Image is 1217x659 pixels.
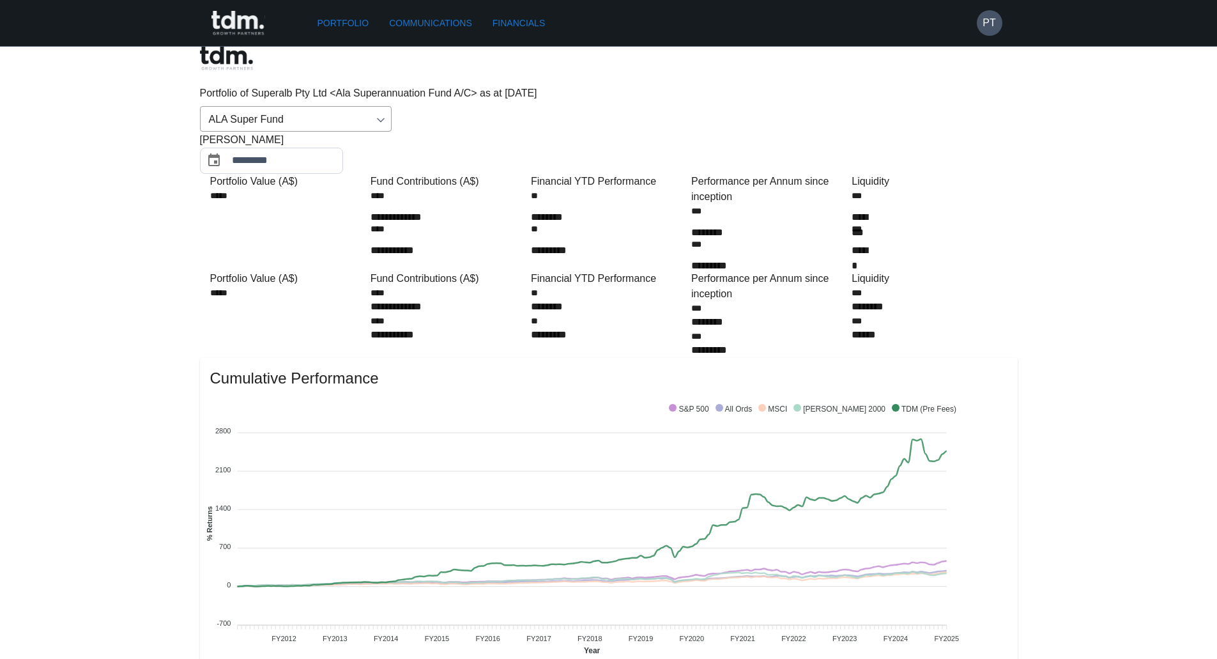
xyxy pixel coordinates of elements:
a: Financials [487,12,550,35]
tspan: 700 [219,543,231,550]
tspan: FY2017 [526,635,551,642]
p: Portfolio of Superalb Pty Ltd <Ala Superannuation Fund A/C> as at [DATE] [200,86,1018,101]
div: Financial YTD Performance [531,271,686,286]
span: All Ords [716,405,753,414]
tspan: -700 [217,619,231,627]
tspan: FY2013 [323,635,348,642]
span: [PERSON_NAME] [200,132,284,148]
a: Communications [384,12,477,35]
span: TDM (Pre Fees) [892,405,956,414]
button: Choose date, selected date is Jul 31, 2025 [201,148,227,173]
div: Portfolio Value (A$) [210,271,365,286]
tspan: FY2021 [730,635,755,642]
tspan: FY2019 [629,635,654,642]
button: PT [977,10,1002,36]
div: Fund Contributions (A$) [371,271,526,286]
tspan: FY2025 [934,635,959,642]
tspan: FY2018 [578,635,602,642]
tspan: 2100 [215,465,231,473]
div: Fund Contributions (A$) [371,174,526,189]
tspan: FY2015 [424,635,449,642]
text: % Returns [205,506,213,541]
h6: PT [983,15,995,31]
tspan: FY2014 [374,635,399,642]
div: Performance per Annum since inception [691,174,846,205]
div: Liquidity [852,174,1007,189]
tspan: FY2024 [884,635,908,642]
div: Performance per Annum since inception [691,271,846,302]
div: Liquidity [852,271,1007,286]
span: [PERSON_NAME] 2000 [793,405,885,414]
tspan: 0 [227,581,231,589]
text: Year [584,646,601,655]
span: Cumulative Performance [210,368,1007,389]
div: Portfolio Value (A$) [210,174,365,189]
tspan: FY2016 [475,635,500,642]
a: Portfolio [312,12,374,35]
tspan: FY2020 [679,635,704,642]
tspan: 2800 [215,427,231,435]
tspan: FY2022 [781,635,806,642]
tspan: 1400 [215,504,231,512]
tspan: FY2023 [832,635,857,642]
span: S&P 500 [669,405,708,414]
div: Financial YTD Performance [531,174,686,189]
span: MSCI [758,405,787,414]
tspan: FY2012 [272,635,296,642]
div: ALA Super Fund [200,106,392,132]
